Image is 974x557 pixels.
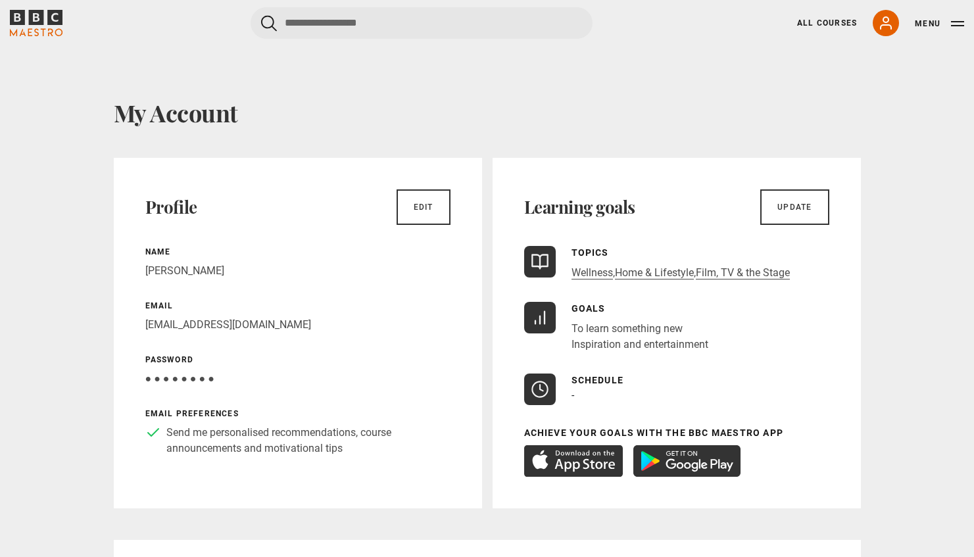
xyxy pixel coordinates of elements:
[251,7,593,39] input: Search
[572,246,790,260] p: Topics
[572,389,574,401] span: -
[261,15,277,32] button: Submit the search query
[572,302,708,316] p: Goals
[145,300,450,312] p: Email
[114,99,861,126] h1: My Account
[145,354,450,366] p: Password
[524,426,829,440] p: Achieve your goals with the BBC Maestro App
[145,372,214,385] span: ● ● ● ● ● ● ● ●
[145,263,450,279] p: [PERSON_NAME]
[397,189,450,225] a: Edit
[915,17,964,30] button: Toggle navigation
[572,337,708,352] li: Inspiration and entertainment
[145,408,450,420] p: Email preferences
[166,425,450,456] p: Send me personalised recommendations, course announcements and motivational tips
[572,321,708,337] li: To learn something new
[145,246,450,258] p: Name
[572,266,613,279] a: Wellness
[10,10,62,36] svg: BBC Maestro
[145,317,450,333] p: [EMAIL_ADDRESS][DOMAIN_NAME]
[145,197,197,218] h2: Profile
[615,266,694,279] a: Home & Lifestyle
[572,374,624,387] p: Schedule
[760,189,829,225] a: Update
[572,265,790,281] p: , ,
[797,17,857,29] a: All Courses
[524,197,635,218] h2: Learning goals
[696,266,790,279] a: Film, TV & the Stage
